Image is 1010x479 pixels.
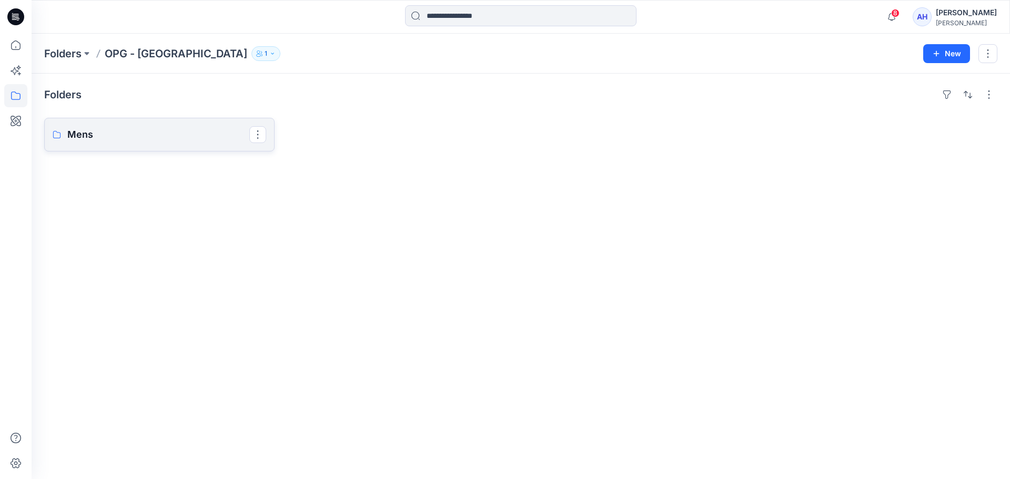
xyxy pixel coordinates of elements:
div: [PERSON_NAME] [936,6,997,19]
a: Folders [44,46,82,61]
button: 1 [251,46,280,61]
div: [PERSON_NAME] [936,19,997,27]
h4: Folders [44,88,82,101]
div: AH [913,7,932,26]
p: OPG - [GEOGRAPHIC_DATA] [105,46,247,61]
a: Mens [44,118,275,151]
button: New [923,44,970,63]
p: 1 [265,48,267,59]
p: Mens [67,127,249,142]
span: 8 [891,9,900,17]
